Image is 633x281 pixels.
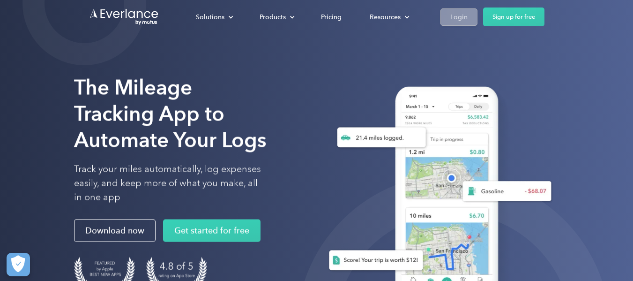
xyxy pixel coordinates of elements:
div: Products [250,9,302,25]
a: Go to homepage [89,8,159,26]
strong: The Mileage Tracking App to Automate Your Logs [74,75,267,152]
div: Resources [360,9,417,25]
div: Resources [370,11,401,23]
div: Pricing [321,11,342,23]
div: Solutions [186,9,241,25]
a: Sign up for free [483,8,544,26]
div: Products [260,11,286,23]
div: Solutions [196,11,224,23]
p: Track your miles automatically, log expenses easily, and keep more of what you make, all in one app [74,162,261,205]
div: Login [450,11,468,23]
button: Cookies Settings [7,253,30,276]
a: Download now [74,220,156,242]
a: Get started for free [163,220,261,242]
a: Pricing [312,9,351,25]
a: Login [440,8,477,26]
